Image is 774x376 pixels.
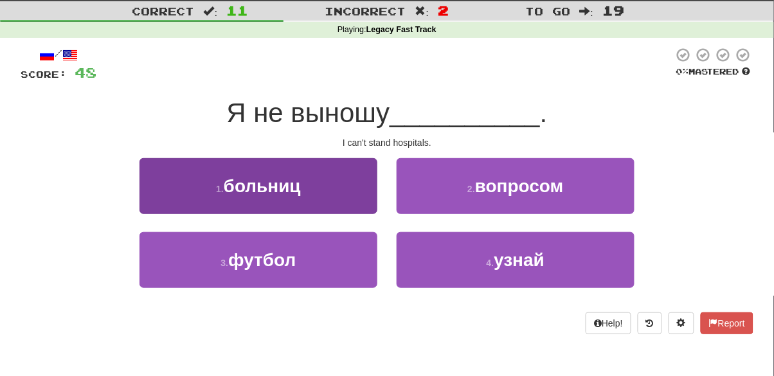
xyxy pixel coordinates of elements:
button: 4.узнай [397,232,634,288]
span: Score: [21,69,67,80]
small: 3 . [221,258,229,268]
span: Incorrect [325,4,406,17]
button: 2.вопросом [397,158,634,214]
button: Round history (alt+y) [638,312,662,334]
button: Report [701,312,753,334]
span: Correct [132,4,195,17]
span: . [540,98,548,128]
small: 1 . [216,184,224,194]
span: футбол [228,250,296,270]
span: Я не выношу [226,98,390,128]
span: 19 [602,3,624,18]
span: 0 % [676,66,689,76]
span: 2 [438,3,449,18]
span: __________ [390,98,540,128]
small: 2 . [467,184,475,194]
span: To go [526,4,571,17]
span: узнай [494,250,544,270]
span: 11 [226,3,248,18]
div: Mastered [674,66,753,78]
span: вопросом [475,176,564,196]
small: 4 . [487,258,494,268]
span: больниц [224,176,301,196]
span: : [204,6,218,17]
strong: Legacy Fast Track [366,25,437,34]
button: Help! [586,312,631,334]
span: : [580,6,594,17]
button: 1.больниц [139,158,377,214]
button: 3.футбол [139,232,377,288]
div: / [21,47,96,63]
span: : [415,6,429,17]
span: 48 [75,64,96,80]
div: I can't stand hospitals. [21,136,753,149]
